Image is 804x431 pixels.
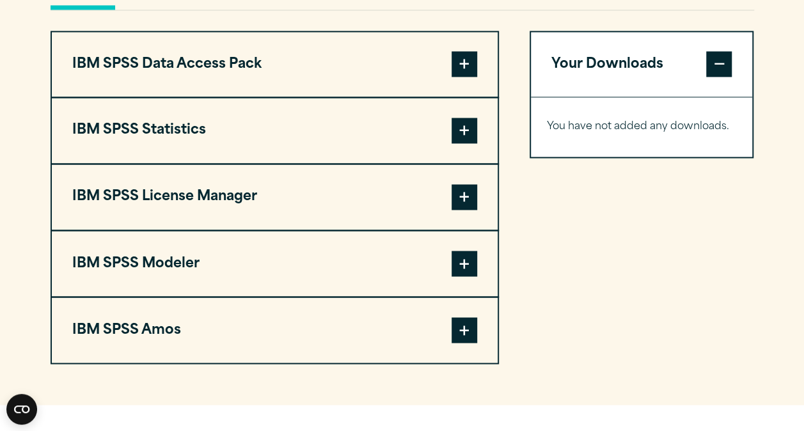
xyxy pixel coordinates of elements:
div: Your Downloads [531,97,753,157]
button: Open CMP widget [6,394,37,425]
button: IBM SPSS Amos [52,297,498,363]
button: IBM SPSS Modeler [52,231,498,296]
button: IBM SPSS Data Access Pack [52,32,498,97]
p: You have not added any downloads. [547,118,737,136]
button: Your Downloads [531,32,753,97]
button: IBM SPSS Statistics [52,98,498,163]
button: IBM SPSS License Manager [52,164,498,230]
